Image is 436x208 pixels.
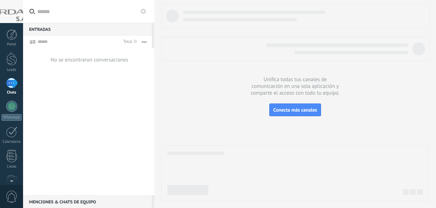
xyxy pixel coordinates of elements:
span: Conecta más canales [273,107,317,113]
div: Leads [1,68,22,72]
div: Panel [1,42,22,47]
div: Entradas [23,23,152,35]
div: No se encontraron conversaciones [51,56,128,63]
button: Conecta más canales [269,103,321,116]
div: WhatsApp [1,114,22,121]
div: Total: 0 [121,38,137,45]
div: Listas [1,164,22,169]
div: Calendario [1,140,22,144]
div: Chats [1,90,22,95]
div: Menciones & Chats de equipo [23,195,152,208]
